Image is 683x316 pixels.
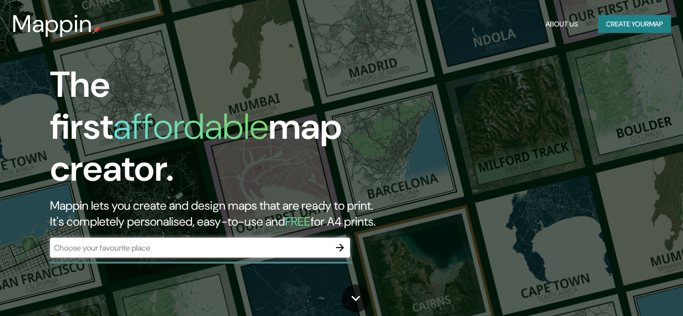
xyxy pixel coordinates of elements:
[92,26,100,34] img: mappin-pin
[598,15,671,33] button: Create yourmap
[50,242,330,254] input: Choose your favourite place
[541,15,582,33] button: About Us
[285,214,310,229] h5: FREE
[12,10,92,38] h3: Mappin
[50,64,391,198] h1: The first map creator.
[113,103,268,150] h1: affordable
[50,198,391,230] h2: Mappin lets you create and design maps that are ready to print. It's completely personalised, eas...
